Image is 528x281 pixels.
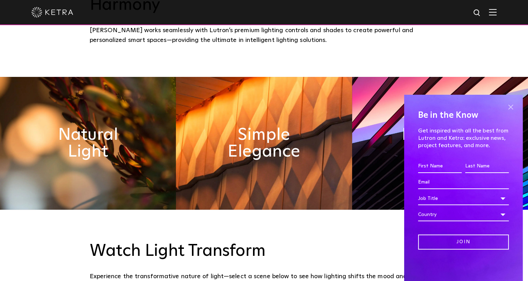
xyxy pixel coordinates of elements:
h2: Simple Elegance [220,127,308,160]
img: flexible_timeless_ketra [352,77,528,210]
div: Job Title [418,192,509,205]
h4: Be in the Know [418,109,509,122]
h3: Watch Light Transform [90,241,439,261]
img: simple_elegance [176,77,352,210]
input: Join [418,235,509,250]
p: Get inspired with all the best from Lutron and Ketra: exclusive news, project features, and more. [418,127,509,149]
img: Hamburger%20Nav.svg [489,9,497,15]
input: First Name [418,160,462,173]
div: [PERSON_NAME] works seamlessly with Lutron’s premium lighting controls and shades to create power... [90,26,439,45]
h2: Natural Light [44,127,132,160]
input: Email [418,176,509,189]
img: ketra-logo-2019-white [31,7,73,17]
h2: Flexible & Timeless [396,127,484,160]
div: Country [418,208,509,221]
img: search icon [473,9,482,17]
input: Last Name [465,160,509,173]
